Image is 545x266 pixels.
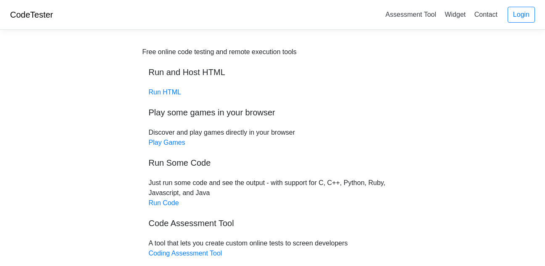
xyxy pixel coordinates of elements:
[10,10,53,19] a: CodeTester
[149,139,185,146] a: Play Games
[149,158,397,168] h5: Run Some Code
[508,7,535,23] a: Login
[149,250,222,257] a: Coding Assessment Tool
[142,47,297,57] div: Free online code testing and remote execution tools
[471,8,501,21] a: Contact
[149,107,397,117] h5: Play some games in your browser
[149,218,397,228] h5: Code Assessment Tool
[149,199,179,206] a: Run Code
[441,8,469,21] a: Widget
[149,89,181,96] a: Run HTML
[382,8,440,21] a: Assessment Tool
[149,67,397,77] h5: Run and Host HTML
